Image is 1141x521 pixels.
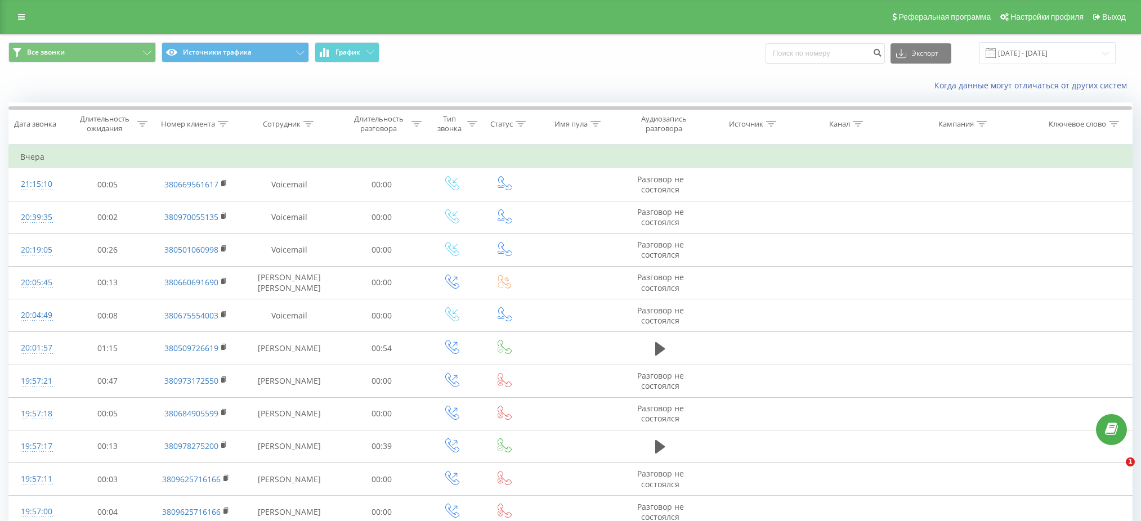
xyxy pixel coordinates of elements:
[20,272,53,294] div: 20:05:45
[338,201,425,233] td: 00:00
[637,174,684,195] span: Разговор не состоялся
[338,397,425,430] td: 00:00
[164,244,218,255] a: 380501060998
[20,206,53,228] div: 20:39:35
[241,365,338,397] td: [PERSON_NAME]
[20,468,53,490] div: 19:57:11
[64,365,151,397] td: 00:47
[20,403,53,425] div: 19:57:18
[74,114,135,133] div: Длительность ожидания
[8,42,156,62] button: Все звонки
[241,201,338,233] td: Voicemail
[161,119,215,129] div: Номер клиента
[898,12,991,21] span: Реферальная программа
[27,48,65,57] span: Все звонки
[64,201,151,233] td: 00:02
[637,239,684,260] span: Разговор не состоялся
[315,42,379,62] button: График
[20,370,53,392] div: 19:57:21
[338,332,425,365] td: 00:54
[64,397,151,430] td: 00:05
[164,277,218,288] a: 380660691690
[162,506,221,517] a: 3809625716166
[64,463,151,496] td: 00:03
[162,42,309,62] button: Источники трафика
[64,299,151,332] td: 00:08
[20,337,53,359] div: 20:01:57
[435,114,465,133] div: Тип звонка
[241,463,338,496] td: [PERSON_NAME]
[637,370,684,391] span: Разговор не состоялся
[64,266,151,299] td: 00:13
[20,304,53,326] div: 20:04:49
[162,474,221,484] a: 3809625716166
[241,266,338,299] td: [PERSON_NAME] [PERSON_NAME]
[637,272,684,293] span: Разговор не состоялся
[241,332,338,365] td: [PERSON_NAME]
[829,119,850,129] div: Канал
[241,299,338,332] td: Voicemail
[164,375,218,386] a: 380973172550
[338,233,425,266] td: 00:00
[338,430,425,462] td: 00:39
[64,168,151,201] td: 00:05
[20,239,53,261] div: 20:19:05
[938,119,974,129] div: Кампания
[1126,457,1135,466] span: 1
[766,43,885,64] input: Поиск по номеру
[1049,119,1106,129] div: Ключевое слово
[263,119,301,129] div: Сотрудник
[1103,457,1130,484] iframe: Intercom live chat
[637,305,684,326] span: Разговор не состоялся
[338,365,425,397] td: 00:00
[1010,12,1084,21] span: Настройки профиля
[241,397,338,430] td: [PERSON_NAME]
[637,403,684,424] span: Разговор не состоялся
[241,233,338,266] td: Voicemail
[554,119,588,129] div: Имя пула
[241,430,338,462] td: [PERSON_NAME]
[729,119,763,129] div: Источник
[164,179,218,190] a: 380669561617
[338,463,425,496] td: 00:00
[9,146,1133,168] td: Вчера
[164,441,218,451] a: 380978275200
[348,114,409,133] div: Длительность разговора
[164,212,218,222] a: 380970055135
[64,332,151,365] td: 01:15
[338,168,425,201] td: 00:00
[335,48,360,56] span: График
[241,168,338,201] td: Voicemail
[637,206,684,227] span: Разговор не состоялся
[338,299,425,332] td: 00:00
[14,119,56,129] div: Дата звонка
[1102,12,1126,21] span: Выход
[934,80,1133,91] a: Когда данные могут отличаться от других систем
[164,310,218,321] a: 380675554003
[637,468,684,489] span: Разговор не состоялся
[490,119,513,129] div: Статус
[164,408,218,419] a: 380684905599
[629,114,699,133] div: Аудиозапись разговора
[64,430,151,462] td: 00:13
[164,343,218,353] a: 380509726619
[338,266,425,299] td: 00:00
[20,173,53,195] div: 21:15:10
[64,233,151,266] td: 00:26
[891,43,951,64] button: Экспорт
[20,435,53,457] div: 19:57:17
